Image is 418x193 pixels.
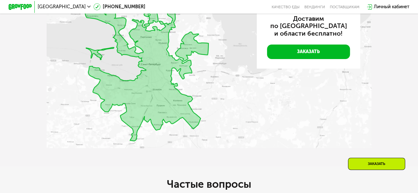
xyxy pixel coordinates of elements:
span: [GEOGRAPHIC_DATA] [38,5,86,9]
a: Вендинги [304,5,325,9]
a: Качество еды [272,5,300,9]
h3: Доставим по [GEOGRAPHIC_DATA] и области бесплатно! [267,15,350,38]
a: Заказать [267,45,350,59]
div: поставщикам [330,5,360,9]
a: [PHONE_NUMBER] [94,3,145,10]
div: Личный кабинет [374,3,409,10]
div: Заказать [348,158,405,170]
